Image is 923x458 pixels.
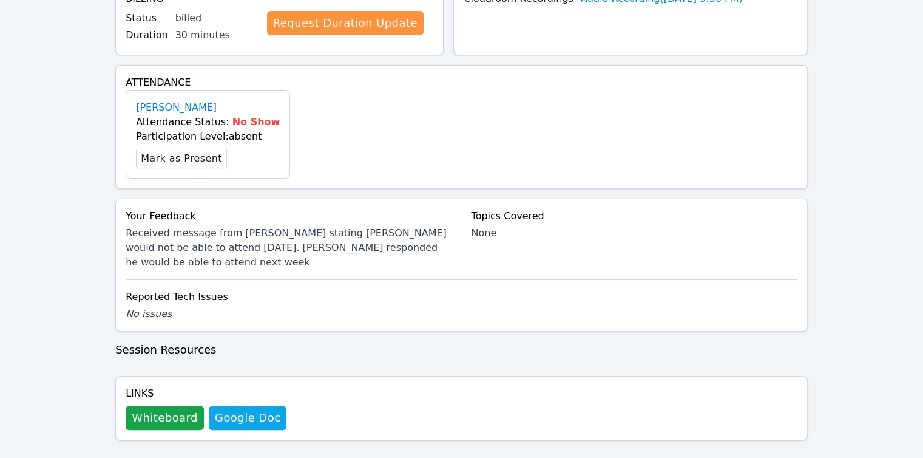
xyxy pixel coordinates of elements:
[175,11,257,26] div: billed
[126,209,451,224] div: Your Feedback
[232,116,280,128] span: No Show
[136,115,280,129] div: Attendance Status:
[126,226,451,270] div: Received message from [PERSON_NAME] stating [PERSON_NAME] would not be able to attend [DATE]. [PE...
[126,290,797,304] div: Reported Tech Issues
[126,75,797,90] h4: Attendance
[136,100,217,115] a: [PERSON_NAME]
[126,308,172,320] span: No issues
[115,341,808,358] h3: Session Resources
[126,11,168,26] label: Status
[126,28,168,43] label: Duration
[126,386,286,401] h4: Links
[126,406,204,430] button: Whiteboard
[472,226,797,241] div: None
[472,209,797,224] div: Topics Covered
[136,149,227,168] button: Mark as Present
[267,11,424,35] a: Request Duration Update
[136,129,280,144] div: Participation Level: absent
[209,406,286,430] a: Google Doc
[175,28,257,43] div: 30 minutes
